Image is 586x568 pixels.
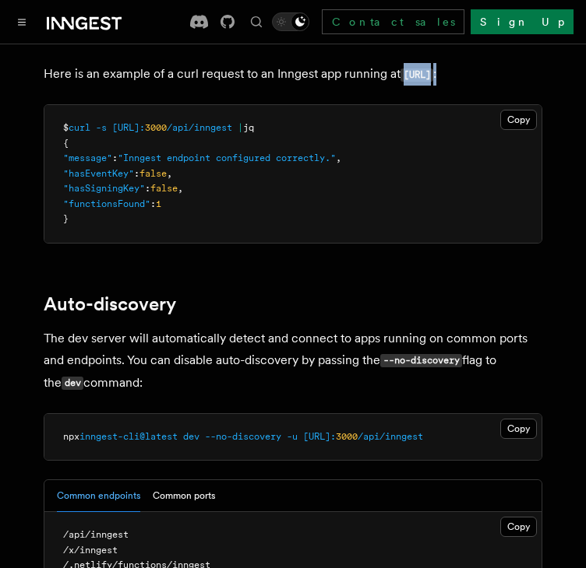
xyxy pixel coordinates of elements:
code: dev [62,377,83,390]
a: Contact sales [322,9,464,34]
span: false [139,168,167,179]
span: } [63,213,69,224]
span: npx [63,431,79,442]
p: The dev server will automatically detect and connect to apps running on common ports and endpoint... [44,328,542,394]
span: inngest-cli@latest [79,431,178,442]
span: | [238,122,243,133]
span: /x/inngest [63,545,118,556]
span: 1 [156,198,161,209]
button: Common ports [153,480,215,512]
span: curl [69,122,90,133]
span: "hasSigningKey" [63,183,145,194]
code: --no-discovery [380,354,462,367]
span: [URL]: [303,431,336,442]
span: jq [243,122,254,133]
span: --no-discovery [205,431,281,442]
span: -s [96,122,107,133]
span: 3000 [145,122,167,133]
span: , [336,153,341,163]
span: , [178,183,183,194]
span: false [150,183,178,194]
button: Toggle navigation [12,12,31,31]
span: : [145,183,150,194]
button: Toggle dark mode [272,12,309,31]
button: Copy [500,517,537,537]
span: { [63,138,69,149]
a: Sign Up [471,9,574,34]
span: : [134,168,139,179]
span: : [150,198,156,209]
span: dev [183,431,199,442]
span: [URL]: [112,122,145,133]
p: Here is an example of a curl request to an Inngest app running at : [44,63,542,86]
span: /api/inngest [167,122,232,133]
button: Common endpoints [57,480,140,512]
span: /api/inngest [358,431,423,442]
span: -u [287,431,298,442]
span: : [112,153,118,163]
button: Find something... [247,12,266,31]
button: Copy [500,419,537,439]
button: Copy [500,110,537,130]
span: , [167,168,172,179]
span: $ [63,122,69,133]
span: "functionsFound" [63,198,150,209]
a: Auto-discovery [44,293,176,315]
code: [URL] [401,68,433,82]
span: 3000 [336,431,358,442]
span: "message" [63,153,112,163]
span: /api/inngest [63,529,129,540]
span: "Inngest endpoint configured correctly." [118,153,336,163]
span: "hasEventKey" [63,168,134,179]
